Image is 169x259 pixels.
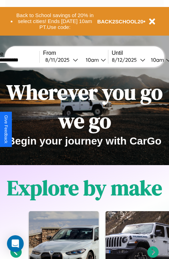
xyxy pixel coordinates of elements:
[112,57,140,63] div: 8 / 12 / 2025
[13,10,97,32] button: Back to School savings of 20% in select cities! Ends [DATE] 10am PT.Use code:
[43,50,108,56] label: From
[3,115,8,143] div: Give Feedback
[43,56,80,64] button: 8/11/2025
[97,18,144,24] b: BACK2SCHOOL20
[7,235,24,252] div: Open Intercom Messenger
[7,173,162,202] h1: Explore by make
[45,57,73,63] div: 8 / 11 / 2025
[80,56,108,64] button: 10am
[82,57,101,63] div: 10am
[147,57,166,63] div: 10am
